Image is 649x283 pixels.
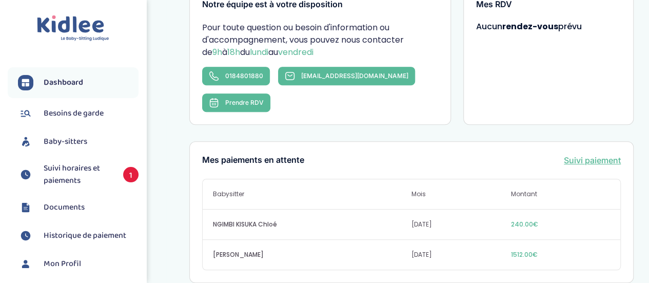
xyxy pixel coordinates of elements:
[202,67,270,85] a: 0184801880
[213,250,411,259] span: [PERSON_NAME]
[44,201,85,214] span: Documents
[502,21,558,32] strong: rendez-vous
[411,250,510,259] span: [DATE]
[227,46,240,58] span: 18h
[44,107,104,120] span: Besoins de garde
[18,134,139,149] a: Baby-sitters
[18,75,33,90] img: dashboard.svg
[18,162,139,187] a: Suivi horaires et paiements 1
[202,93,270,112] button: Prendre RDV
[212,46,222,58] span: 9h
[44,230,126,242] span: Historique de paiement
[511,190,610,199] span: Montant
[44,136,87,148] span: Baby-sitters
[278,46,313,58] span: vendredi
[225,72,263,80] span: 0184801880
[18,106,33,121] img: besoin.svg
[18,167,33,182] img: suivihoraire.svg
[213,220,411,229] span: NGIMBI KISUKA Chloé
[511,220,610,229] span: 240.00€
[18,228,139,243] a: Historique de paiement
[44,162,113,187] span: Suivi horaires et paiements
[225,99,264,106] span: Prendre RDV
[213,190,411,199] span: Babysitter
[123,167,139,182] span: 1
[18,228,33,243] img: suivihoraire.svg
[18,256,139,272] a: Mon Profil
[411,220,510,229] span: [DATE]
[202,156,304,165] h3: Mes paiements en attente
[411,190,510,199] span: Mois
[18,200,33,215] img: documents.svg
[18,75,139,90] a: Dashboard
[278,67,415,85] a: [EMAIL_ADDRESS][DOMAIN_NAME]
[18,134,33,149] img: babysitters.svg
[37,15,109,42] img: logo.svg
[564,154,621,166] a: Suivi paiement
[44,258,81,270] span: Mon Profil
[44,77,83,89] span: Dashboard
[18,256,33,272] img: profil.svg
[301,72,408,80] span: [EMAIL_ADDRESS][DOMAIN_NAME]
[511,250,610,259] span: 1512.00€
[18,200,139,215] a: Documents
[476,21,582,32] span: Aucun prévu
[18,106,139,121] a: Besoins de garde
[250,46,268,58] span: lundi
[202,22,438,59] p: Pour toute question ou besoin d'information ou d'accompagnement, vous pouvez nous contacter de à ...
